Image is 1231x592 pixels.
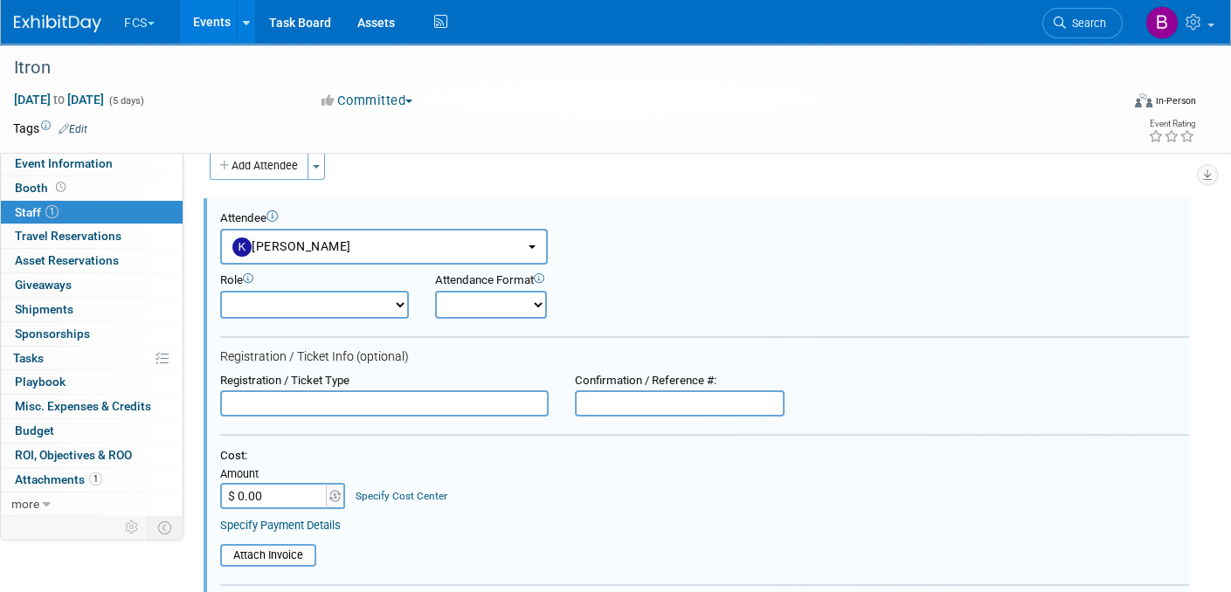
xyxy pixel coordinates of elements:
[220,467,347,483] div: Amount
[15,156,113,170] span: Event Information
[45,205,59,218] span: 1
[1,176,183,200] a: Booth
[11,497,39,511] span: more
[1042,8,1123,38] a: Search
[15,399,151,413] span: Misc. Expenses & Credits
[15,205,59,219] span: Staff
[1,419,183,443] a: Budget
[52,181,69,194] span: Booth not reserved yet
[15,302,73,316] span: Shipments
[15,278,72,292] span: Giveaways
[220,349,1189,365] div: Registration / Ticket Info (optional)
[15,253,119,267] span: Asset Reservations
[220,211,1189,226] div: Attendee
[148,516,183,539] td: Toggle Event Tabs
[1,298,183,321] a: Shipments
[220,374,549,389] div: Registration / Ticket Type
[117,516,148,539] td: Personalize Event Tab Strip
[10,7,944,24] body: Rich Text Area. Press ALT-0 for help.
[1,322,183,346] a: Sponsorships
[1,492,183,516] a: more
[1,224,183,248] a: Travel Reservations
[435,273,658,288] div: Attendance Format
[13,92,105,107] span: [DATE] [DATE]
[210,152,308,180] button: Add Attendee
[59,123,87,135] a: Edit
[1,201,183,224] a: Staff1
[8,52,1096,84] div: Itron
[1155,94,1196,107] div: In-Person
[315,92,419,110] button: Committed
[1,444,183,467] a: ROI, Objectives & ROO
[356,490,447,502] a: Specify Cost Center
[220,229,548,265] button: [PERSON_NAME]
[15,423,54,437] span: Budget
[1135,93,1152,107] img: Format-Inperson.png
[1145,6,1179,39] img: Barb DeWyer
[89,472,102,485] span: 1
[1066,17,1106,30] span: Search
[13,120,87,137] td: Tags
[15,472,102,486] span: Attachments
[107,95,144,107] span: (5 days)
[14,15,101,32] img: ExhibitDay
[1,370,183,394] a: Playbook
[220,519,341,532] a: Specify Payment Details
[1,395,183,418] a: Misc. Expenses & Credits
[220,273,409,288] div: Role
[232,239,351,253] span: [PERSON_NAME]
[575,374,785,389] div: Confirmation / Reference #:
[1,152,183,176] a: Event Information
[1,249,183,272] a: Asset Reservations
[1020,91,1196,117] div: Event Format
[1,273,183,297] a: Giveaways
[13,351,44,365] span: Tasks
[1148,120,1195,128] div: Event Rating
[15,327,90,341] span: Sponsorships
[15,448,132,462] span: ROI, Objectives & ROO
[220,449,1189,464] div: Cost:
[1,468,183,492] a: Attachments1
[15,181,69,195] span: Booth
[15,375,66,389] span: Playbook
[15,229,121,243] span: Travel Reservations
[1,347,183,370] a: Tasks
[51,93,67,107] span: to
